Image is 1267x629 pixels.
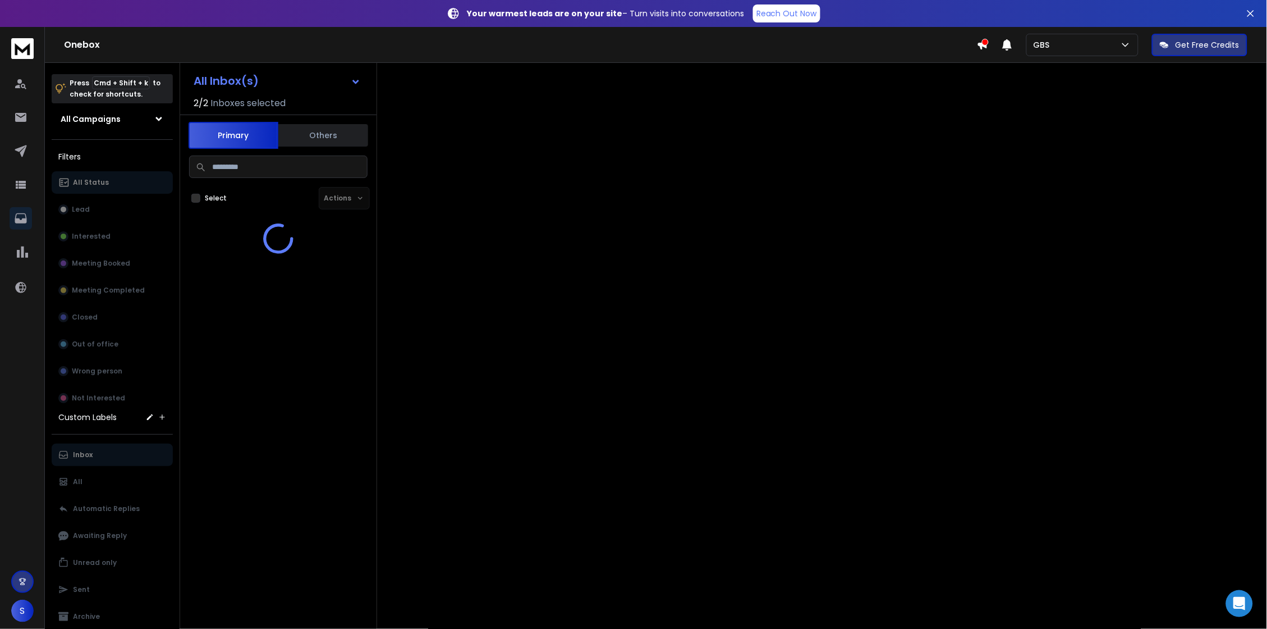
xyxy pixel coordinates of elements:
h1: All Inbox(s) [194,75,259,86]
span: 2 / 2 [194,97,208,110]
label: Select [205,194,227,203]
button: Primary [189,122,278,149]
button: All Campaigns [52,108,173,130]
p: Get Free Credits [1176,39,1240,51]
button: S [11,600,34,622]
a: Reach Out Now [753,4,820,22]
h3: Filters [52,149,173,165]
h3: Custom Labels [58,412,117,423]
strong: Your warmest leads are on your site [467,8,622,19]
h1: All Campaigns [61,113,121,125]
p: Press to check for shortcuts. [70,78,160,100]
img: logo [11,38,34,59]
p: GBS [1034,39,1054,51]
div: Open Intercom Messenger [1226,590,1253,617]
p: – Turn visits into conversations [467,8,744,19]
p: Reach Out Now [756,8,817,19]
h3: Inboxes selected [210,97,286,110]
button: Get Free Credits [1152,34,1247,56]
span: Cmd + Shift + k [92,76,150,89]
button: All Inbox(s) [185,70,370,92]
button: Others [278,123,368,148]
h1: Onebox [64,38,977,52]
